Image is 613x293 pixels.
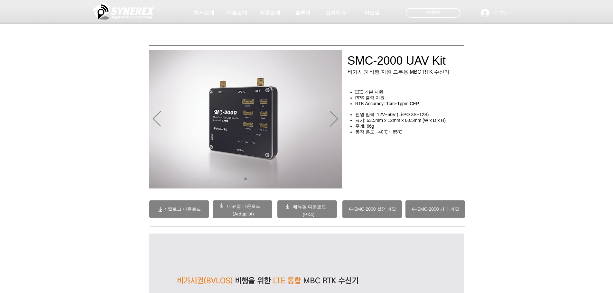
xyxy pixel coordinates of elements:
button: 다음 [330,111,338,128]
a: (Ardupilot) [233,211,254,216]
nav: 슬라이드 [242,178,249,180]
span: 크기: 63.5mm x 12mm x 60.5mm (W x D x H) [355,118,446,123]
span: 자료실 [364,10,380,16]
a: 자료실 [356,6,388,19]
span: SMC-2000 설정 파일 [354,206,396,212]
span: SMC-2000 기타 파일 [417,206,460,212]
a: 제품소개 [254,6,286,19]
a: (PX4) [303,212,315,217]
a: 메뉴얼 다운로드 [227,204,260,209]
span: 무게: 66g [355,124,374,129]
span: 회사소개 [194,10,214,16]
span: 로그인 [491,10,509,16]
span: 고객지원 [325,10,346,16]
a: 고객지원 [320,6,352,19]
span: 동작 온도: -40℃ ~ 85℃ [355,129,402,134]
span: RTK Accuracy: 1cm+1ppm CEP [355,101,419,106]
a: 솔루션 [287,6,319,19]
div: 스토어 [406,8,460,18]
span: 스토어 [425,9,441,16]
a: 회사소개 [188,6,220,19]
img: SMC2000.jpg [149,50,342,188]
span: 카탈로그 다운로드 [163,206,201,212]
a: 카탈로그 다운로드 [149,200,209,218]
a: 01 [244,178,247,180]
span: 기술소개 [227,10,247,16]
button: 로그인 [476,7,512,19]
span: 전원 입력: 12V~50V (Li-PO 3S~12S) [355,112,429,117]
a: 메뉴얼 다운로드 [293,204,326,209]
button: 이전 [153,111,161,128]
div: 슬라이드쇼 [149,50,342,188]
img: 씨너렉스_White_simbol_대지 1.png [93,2,154,21]
a: 기술소개 [221,6,253,19]
span: 솔루션 [295,10,311,16]
a: SMC-2000 설정 파일 [342,200,402,218]
span: 제품소개 [260,10,280,16]
a: SMC-2000 기타 파일 [405,200,465,218]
